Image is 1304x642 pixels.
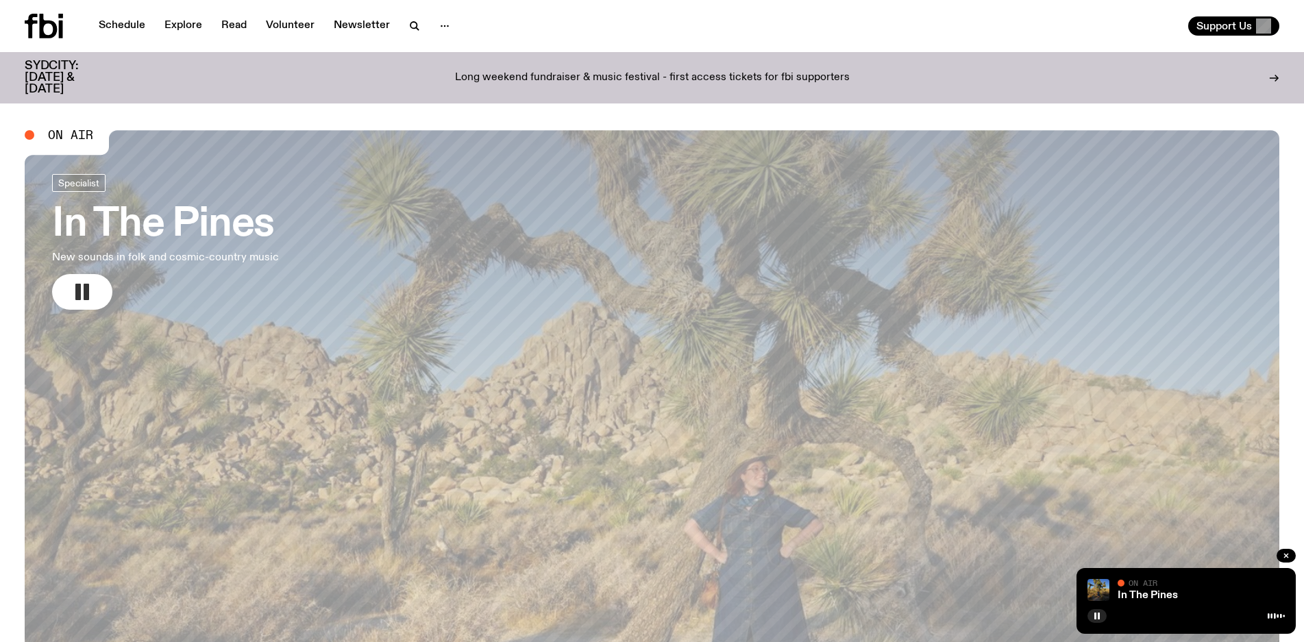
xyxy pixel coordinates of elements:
[48,129,93,141] span: On Air
[52,206,279,244] h3: In The Pines
[1129,578,1157,587] span: On Air
[1188,16,1279,36] button: Support Us
[52,249,279,266] p: New sounds in folk and cosmic-country music
[156,16,210,36] a: Explore
[213,16,255,36] a: Read
[90,16,153,36] a: Schedule
[325,16,398,36] a: Newsletter
[258,16,323,36] a: Volunteer
[1196,20,1252,32] span: Support Us
[52,174,279,310] a: In The PinesNew sounds in folk and cosmic-country music
[1118,590,1178,601] a: In The Pines
[58,177,99,188] span: Specialist
[1087,579,1109,601] img: Johanna stands in the middle distance amongst a desert scene with large cacti and trees. She is w...
[52,174,106,192] a: Specialist
[25,60,112,95] h3: SYDCITY: [DATE] & [DATE]
[455,72,850,84] p: Long weekend fundraiser & music festival - first access tickets for fbi supporters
